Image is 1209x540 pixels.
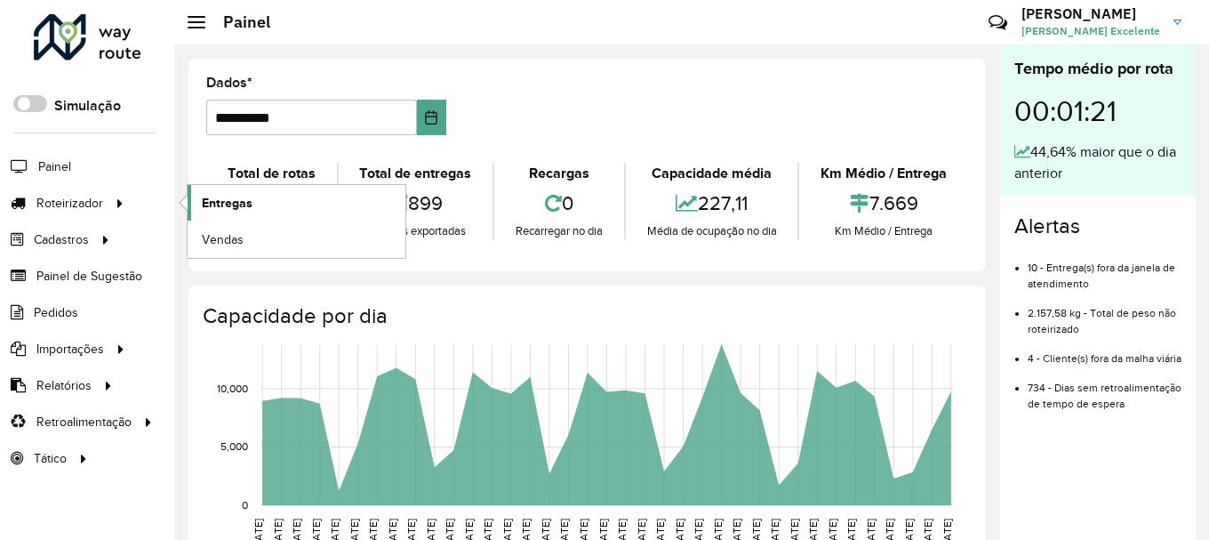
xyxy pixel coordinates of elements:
[54,98,121,113] font: Simulação
[1021,24,1160,37] font: [PERSON_NAME] Excelente
[979,4,1017,42] a: Contato Rápido
[36,343,104,356] font: Importações
[36,270,142,283] font: Painel de Sugestão
[202,233,244,246] font: Vendas
[223,12,270,32] font: Painel
[359,165,471,181] font: Total de entregas
[242,499,248,511] text: 0
[36,415,132,429] font: Retroalimentação
[203,304,388,327] font: Capacidade por dia
[1028,382,1181,409] font: 734 - Dias sem retroalimentação de tempo de espera
[652,165,772,181] font: Capacidade média
[698,192,748,214] font: 227,11
[516,224,603,238] font: Recarregar no dia
[228,165,316,181] font: Total de rotas
[202,196,252,210] font: Entregas
[1014,96,1117,126] font: 00:01:21
[1014,214,1080,238] font: Alertas
[364,224,466,238] font: Entregas exportadas
[1014,144,1176,181] font: 44,64% maior que o dia anterior
[1021,4,1136,22] font: [PERSON_NAME]
[217,383,248,394] text: 10,000
[220,441,248,453] text: 5,000
[188,222,405,257] a: Vendas
[529,165,589,181] font: Recargas
[821,165,947,181] font: Km Médio / Entrega
[188,185,405,221] a: Entregas
[36,379,92,392] font: Relatórios
[869,192,918,214] font: 7.669
[206,75,247,90] font: Dados
[647,224,777,238] font: Média de ocupação no dia
[835,224,933,238] font: Km Médio / Entrega
[1014,60,1173,77] font: Tempo médio por rota
[417,100,446,135] button: Escolha a data
[38,160,71,173] font: Painel
[1028,307,1176,334] font: 2.157,58 kg - Total de peso não roteirizado
[562,192,573,214] font: 0
[1028,262,1175,289] font: 10 - Entrega(s) fora da janela de atendimento
[408,192,443,214] font: 899
[1028,352,1181,364] font: 4 - Cliente(s) fora da malha viária
[34,452,67,465] font: Tático
[34,233,89,246] font: Cadastros
[36,197,103,210] font: Roteirizador
[34,306,78,319] font: Pedidos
